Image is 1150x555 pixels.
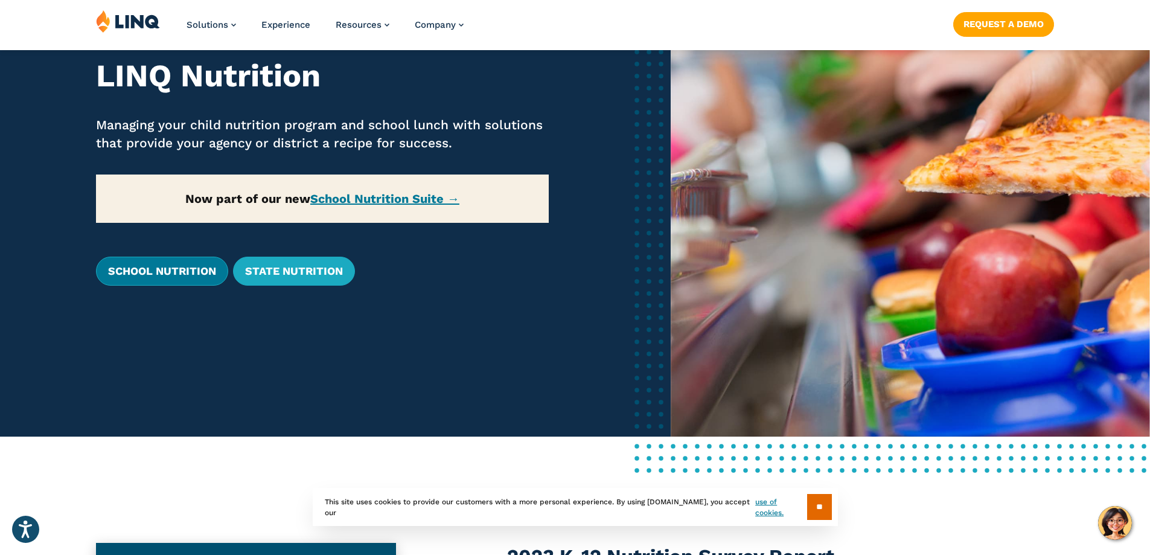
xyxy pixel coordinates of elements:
a: School Nutrition Suite → [310,191,459,206]
span: Resources [336,19,382,30]
span: Solutions [187,19,228,30]
strong: Now part of our new [185,191,459,206]
div: This site uses cookies to provide our customers with a more personal experience. By using [DOMAIN... [313,488,838,526]
p: Managing your child nutrition program and school lunch with solutions that provide your agency or... [96,116,549,152]
button: Hello, have a question? Let’s chat. [1098,506,1132,540]
a: State Nutrition [233,257,355,286]
a: Request a Demo [953,12,1054,36]
a: Resources [336,19,389,30]
a: Solutions [187,19,236,30]
a: Company [415,19,464,30]
a: Experience [261,19,310,30]
a: use of cookies. [755,496,807,518]
img: LINQ | K‑12 Software [96,10,160,33]
strong: LINQ Nutrition [96,57,321,94]
nav: Primary Navigation [187,10,464,50]
a: School Nutrition [96,257,228,286]
span: Company [415,19,456,30]
nav: Button Navigation [953,10,1054,36]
